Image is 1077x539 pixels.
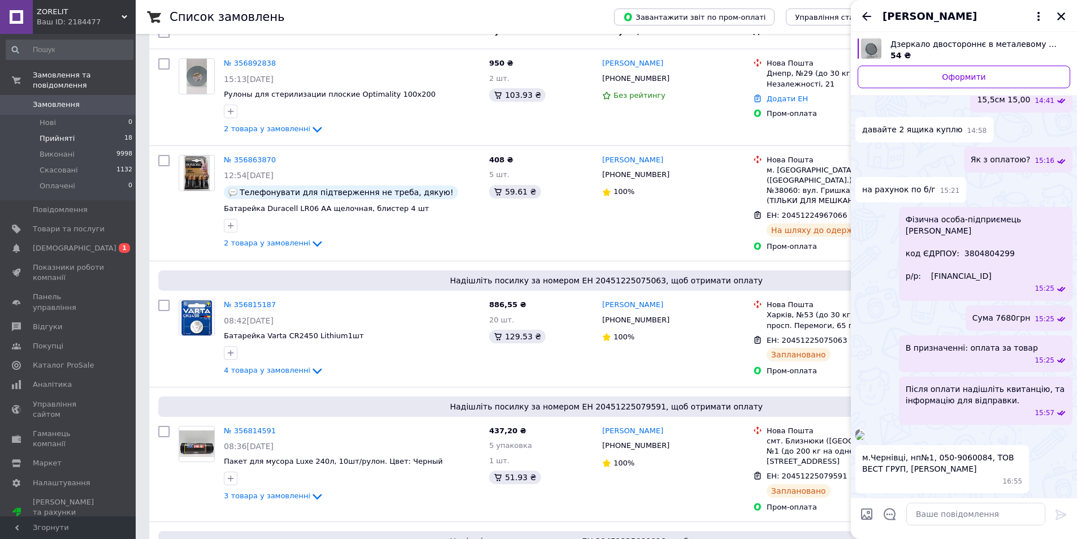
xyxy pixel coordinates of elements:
[1035,408,1054,418] span: 15:57 12.08.2025
[613,91,665,100] span: Без рейтингу
[170,10,284,24] h1: Список замовлень
[224,366,310,374] span: 4 товара у замовленні
[40,118,56,128] span: Нові
[602,426,663,437] a: [PERSON_NAME]
[767,348,831,361] div: Заплановано
[862,452,1022,475] span: м.Чернівці, нп№1, 050-9060084, ТОВ ВЕСТ ГРУП, [PERSON_NAME]
[224,124,310,133] span: 2 товара у замовленні
[602,300,663,311] a: [PERSON_NAME]
[33,380,72,390] span: Аналітика
[1035,96,1054,106] span: 14:41 12.08.2025
[224,300,276,309] a: № 356815187
[860,10,873,23] button: Назад
[489,74,509,83] span: 2 шт.
[602,155,663,166] a: [PERSON_NAME]
[240,188,453,197] span: Телефонувати для підтверження не треба, дякую!
[767,310,925,330] div: Харків, №53 (до 30 кг на одне місце): просп. Перемоги, 65 г
[163,275,1050,286] span: Надішліть посилку за номером ЕН 20451225075063, щоб отримати оплату
[767,155,925,165] div: Нова Пошта
[600,71,672,86] div: [PHONE_NUMBER]
[767,68,925,89] div: Днепр, №29 (до 30 кг): ул. Незалежності, 21
[489,156,513,164] span: 408 ₴
[890,51,911,60] span: 54 ₴
[858,38,1070,61] a: Переглянути товар
[767,58,925,68] div: Нова Пошта
[224,90,436,98] a: Рулоны для стерилизации плоские Optimality 100х200
[33,100,80,110] span: Замовлення
[224,457,443,465] a: Пакет для мусора Luxe 240л, 10шт/рулон. Цвет: Черный
[187,59,206,94] img: Фото товару
[224,331,364,340] a: Батарейка Varta CR2450 Lithium1шт
[858,66,1070,88] a: Оформити
[224,124,324,133] a: 2 товара у замовленні
[116,149,132,159] span: 9998
[489,300,526,309] span: 886,55 ₴
[33,399,105,420] span: Управління сайтом
[224,492,310,501] span: 3 товара у замовленні
[224,316,274,325] span: 08:42[DATE]
[862,124,963,136] span: давайте 2 ящика куплю
[613,459,634,467] span: 100%
[224,75,274,84] span: 15:13[DATE]
[128,118,132,128] span: 0
[883,9,977,24] span: [PERSON_NAME]
[1035,156,1054,166] span: 15:16 12.08.2025
[489,185,540,199] div: 59.61 ₴
[184,156,210,191] img: Фото товару
[224,59,276,67] a: № 356892838
[861,38,881,59] img: 6458039996_w700_h500_zerkalo-dvuhstoronnee-v.jpg
[33,322,62,332] span: Відгуки
[224,204,429,213] span: Батарейка Duracell LR06 AA щелочная, блистер 4 шт
[33,262,105,283] span: Показники роботи компанії
[33,429,105,449] span: Гаманець компанії
[489,456,509,465] span: 1 шт.
[179,300,215,336] a: Фото товару
[489,88,546,102] div: 103.93 ₴
[883,507,897,521] button: Відкрити шаблони відповідей
[179,430,214,457] img: Фото товару
[602,58,663,69] a: [PERSON_NAME]
[179,426,215,462] a: Фото товару
[1035,284,1054,294] span: 15:25 12.08.2025
[767,502,925,512] div: Пром-оплата
[906,342,1038,353] span: В призначенні: оплата за товар
[179,155,215,191] a: Фото товару
[489,426,526,435] span: 437,20 ₴
[33,497,105,528] span: [PERSON_NAME] та рахунки
[855,431,864,440] img: 0934ad0d-f875-46d3-b046-073c01cfcef6_w500_h500
[600,167,672,182] div: [PHONE_NUMBER]
[767,436,925,467] div: смт. Близнюки ([GEOGRAPHIC_DATA].), №1 (до 200 кг на одне місце): вул. [STREET_ADDRESS]
[119,243,130,253] span: 1
[33,70,136,90] span: Замовлення та повідомлення
[33,458,62,468] span: Маркет
[767,426,925,436] div: Нова Пошта
[767,484,831,498] div: Заплановано
[767,336,847,344] span: ЕН: 20451225075063
[767,242,925,252] div: Пром-оплата
[33,205,88,215] span: Повідомлення
[906,383,1066,406] span: Після оплати надішліть квитанцію, та інформацію для відправки.
[128,181,132,191] span: 0
[489,471,540,484] div: 51.93 ₴
[767,94,808,103] a: Додати ЕН
[179,300,214,335] img: Фото товару
[1003,477,1023,486] span: 16:55 12.08.2025
[224,171,274,180] span: 12:54[DATE]
[224,156,276,164] a: № 356863870
[767,109,925,119] div: Пром-оплата
[33,478,90,488] span: Налаштування
[489,59,513,67] span: 950 ₴
[489,170,509,179] span: 5 шт.
[600,438,672,453] div: [PHONE_NUMBER]
[224,426,276,435] a: № 356814591
[883,9,1045,24] button: [PERSON_NAME]
[40,165,78,175] span: Скасовані
[116,165,132,175] span: 1132
[971,154,1031,166] span: Як з оплатою?
[33,243,116,253] span: [DEMOGRAPHIC_DATA]
[33,341,63,351] span: Покупці
[767,211,847,219] span: ЕН: 20451224967066
[977,94,1030,106] span: 15,5см 15,00
[489,330,546,343] div: 129.53 ₴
